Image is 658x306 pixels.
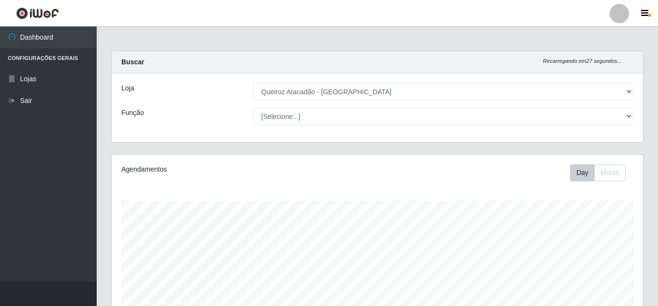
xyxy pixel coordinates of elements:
[543,58,622,64] i: Recarregando em 27 segundos...
[121,83,134,93] label: Loja
[121,164,326,175] div: Agendamentos
[594,164,626,181] button: Month
[570,164,626,181] div: First group
[121,108,144,118] label: Função
[16,7,59,19] img: CoreUI Logo
[570,164,595,181] button: Day
[121,58,144,66] strong: Buscar
[570,164,633,181] div: Toolbar with button groups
